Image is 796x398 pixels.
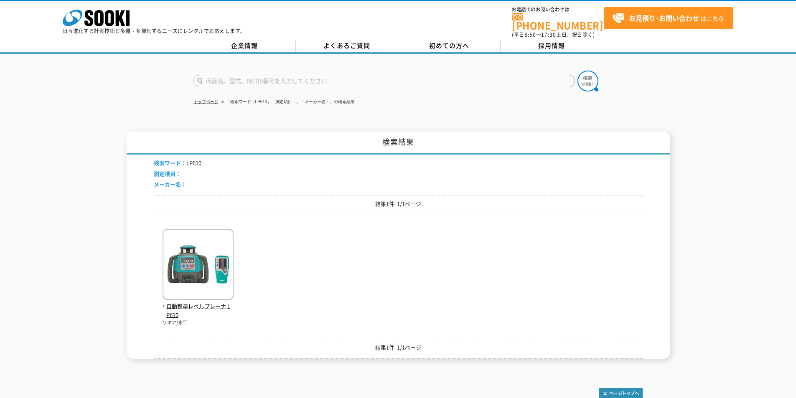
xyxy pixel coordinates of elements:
p: 結果1件 1/1ページ [154,200,643,208]
span: 検索ワード： [154,159,186,167]
a: 採用情報 [501,40,603,52]
span: 17:30 [541,31,556,38]
a: 初めての方へ [398,40,501,52]
h1: 検索結果 [127,132,670,155]
p: ソキア/水平 [163,319,234,327]
img: LP610 [163,229,234,302]
span: 初めての方へ [429,41,469,50]
a: よくあるご質問 [296,40,398,52]
a: 自動整準レベルプレーナ LP610 [163,293,234,319]
span: 8:50 [524,31,536,38]
span: はこちら [612,12,724,25]
img: btn_search.png [577,71,598,91]
span: 測定項目： [154,170,181,177]
p: 日々進化する計測技術と多種・多様化するニーズにレンタルでお応えします。 [63,28,246,33]
a: トップページ [193,99,219,104]
strong: お見積り･お問い合わせ [629,13,699,23]
li: LP610 [154,159,201,167]
li: 「検索ワード：LP610」「測定項目：」「メーカー名：」の検索結果 [220,98,355,106]
span: お電話でのお問い合わせは [512,7,604,12]
span: 自動整準レベルプレーナ LP610 [163,302,234,319]
span: (平日 ～ 土日、祝日除く) [512,31,595,38]
input: 商品名、型式、NETIS番号を入力してください [193,75,575,87]
a: 企業情報 [193,40,296,52]
span: メーカー名： [154,180,186,188]
a: [PHONE_NUMBER] [512,13,604,30]
a: お見積り･お問い合わせはこちら [604,7,733,29]
p: 結果1件 1/1ページ [154,343,643,352]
